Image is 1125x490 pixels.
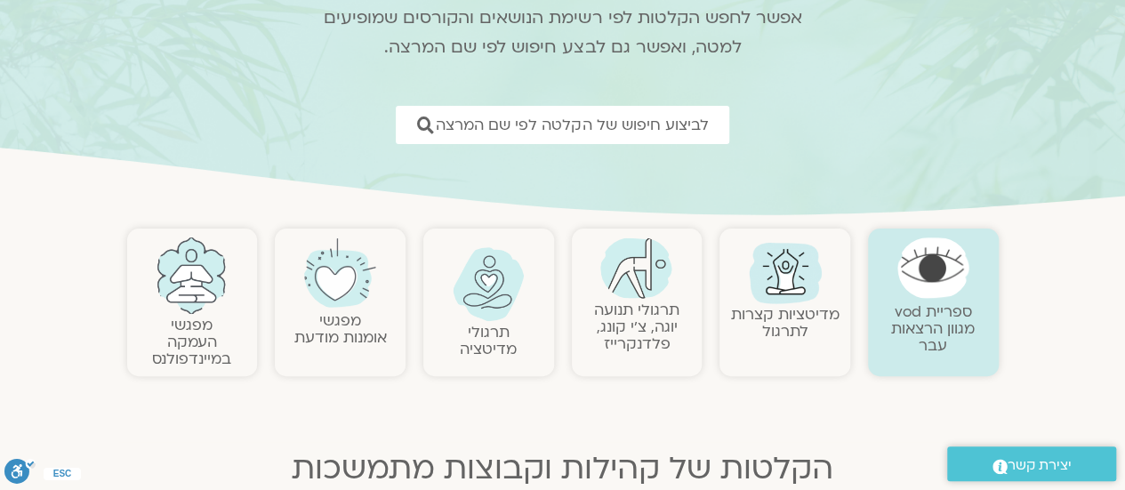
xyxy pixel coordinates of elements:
[947,446,1116,481] a: יצירת קשר
[891,301,975,356] a: ספריית vodמגוון הרצאות עבר
[152,315,231,369] a: מפגשיהעמקה במיינדפולנס
[1008,454,1072,478] span: יצירת קשר
[294,310,387,348] a: מפגשיאומנות מודעת
[731,304,840,341] a: מדיטציות קצרות לתרגול
[460,322,517,359] a: תרגולימדיטציה
[127,451,999,486] h2: הקלטות של קהילות וקבוצות מתמשכות
[436,116,708,133] span: לביצוע חיפוש של הקלטה לפי שם המרצה
[301,4,825,62] p: אפשר לחפש הקלטות לפי רשימת הנושאים והקורסים שמופיעים למטה, ואפשר גם לבצע חיפוש לפי שם המרצה.
[396,106,729,144] a: לביצוע חיפוש של הקלטה לפי שם המרצה
[594,300,679,354] a: תרגולי תנועהיוגה, צ׳י קונג, פלדנקרייז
